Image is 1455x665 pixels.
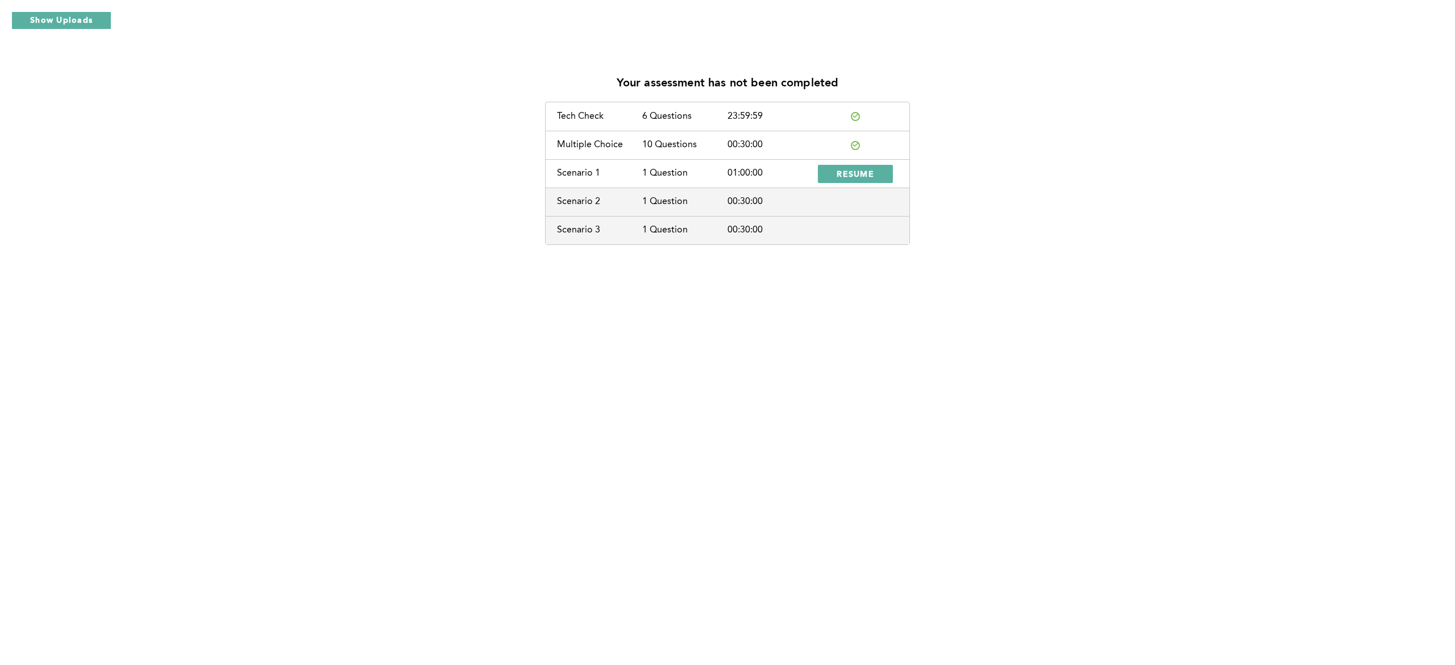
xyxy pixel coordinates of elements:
[727,197,813,207] div: 00:30:00
[727,225,813,235] div: 00:30:00
[642,225,727,235] div: 1 Question
[642,168,727,178] div: 1 Question
[11,11,111,30] button: Show Uploads
[557,168,642,178] div: Scenario 1
[617,77,839,90] p: Your assessment has not been completed
[642,197,727,207] div: 1 Question
[557,111,642,122] div: Tech Check
[557,225,642,235] div: Scenario 3
[642,111,727,122] div: 6 Questions
[818,165,893,183] button: RESUME
[727,111,813,122] div: 23:59:59
[557,140,642,150] div: Multiple Choice
[642,140,727,150] div: 10 Questions
[557,197,642,207] div: Scenario 2
[727,140,813,150] div: 00:30:00
[837,168,874,179] span: RESUME
[727,168,813,178] div: 01:00:00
